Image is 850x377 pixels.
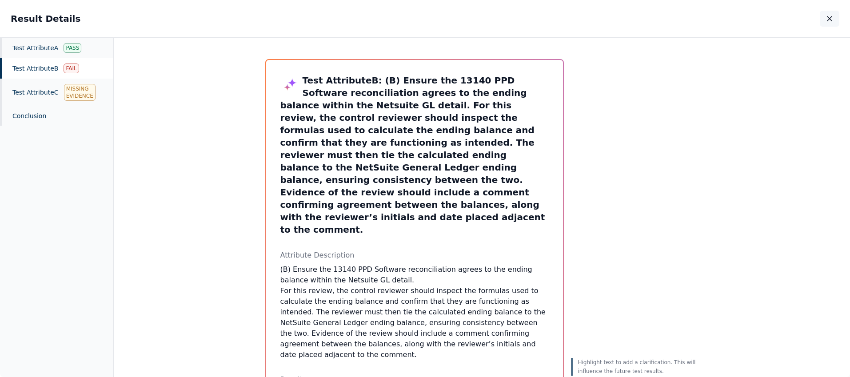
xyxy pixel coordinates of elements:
[64,63,79,73] div: Fail
[64,43,81,53] div: Pass
[64,84,96,101] div: Missing Evidence
[280,264,549,286] p: (B) Ensure the 13140 PPD Software reconciliation agrees to the ending balance within the Netsuite...
[280,286,549,360] p: For this review, the control reviewer should inspect the formulas used to calculate the ending ba...
[578,358,699,376] p: Highlight text to add a clarification. This will influence the future test results.
[280,74,549,236] h3: Test Attribute B : (B) Ensure the 13140 PPD Software reconciliation agrees to the ending balance ...
[280,250,549,261] p: Attribute Description
[11,12,80,25] h2: Result Details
